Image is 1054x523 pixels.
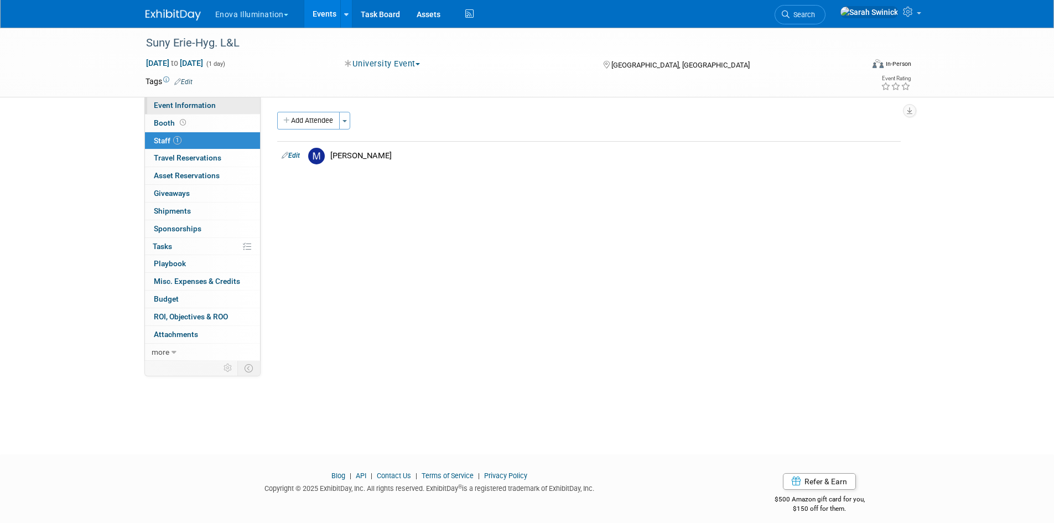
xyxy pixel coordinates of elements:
a: Search [775,5,825,24]
span: Budget [154,294,179,303]
span: Sponsorships [154,224,201,233]
div: In-Person [885,60,911,68]
span: Giveaways [154,189,190,198]
td: Toggle Event Tabs [237,361,260,375]
span: Tasks [153,242,172,251]
a: more [145,344,260,361]
span: Staff [154,136,181,145]
span: | [368,472,375,480]
a: Refer & Earn [783,473,856,490]
span: Travel Reservations [154,153,221,162]
span: | [475,472,482,480]
span: Booth [154,118,188,127]
button: University Event [341,58,424,70]
a: Privacy Policy [484,472,527,480]
span: Search [790,11,815,19]
span: (1 day) [205,60,225,68]
img: Sarah Swinick [840,6,899,18]
div: $500 Amazon gift card for you, [730,488,909,513]
span: Asset Reservations [154,171,220,180]
span: 1 [173,136,181,144]
a: Attachments [145,326,260,343]
a: Event Information [145,97,260,114]
a: Shipments [145,203,260,220]
span: Attachments [154,330,198,339]
a: Giveaways [145,185,260,202]
a: ROI, Objectives & ROO [145,308,260,325]
span: Event Information [154,101,216,110]
div: Copyright © 2025 ExhibitDay, Inc. All rights reserved. ExhibitDay is a registered trademark of Ex... [146,481,714,494]
div: Suny Erie-Hyg. L&L [142,33,847,53]
span: ROI, Objectives & ROO [154,312,228,321]
span: | [347,472,354,480]
td: Tags [146,76,193,87]
a: Staff1 [145,132,260,149]
img: ExhibitDay [146,9,201,20]
a: Contact Us [377,472,411,480]
img: M.jpg [308,148,325,164]
span: [GEOGRAPHIC_DATA], [GEOGRAPHIC_DATA] [611,61,750,69]
a: Budget [145,291,260,308]
td: Personalize Event Tab Strip [219,361,238,375]
span: Misc. Expenses & Credits [154,277,240,286]
a: Asset Reservations [145,167,260,184]
a: Misc. Expenses & Credits [145,273,260,290]
span: more [152,348,169,356]
span: Playbook [154,259,186,268]
span: [DATE] [DATE] [146,58,204,68]
a: Tasks [145,238,260,255]
a: Travel Reservations [145,149,260,167]
a: Edit [282,152,300,159]
div: Event Format [798,58,912,74]
a: Sponsorships [145,220,260,237]
sup: ® [458,484,462,490]
a: Playbook [145,255,260,272]
a: Booth [145,115,260,132]
a: Terms of Service [422,472,474,480]
span: to [169,59,180,68]
a: Blog [331,472,345,480]
img: Format-Inperson.png [873,59,884,68]
div: Event Rating [881,76,911,81]
button: Add Attendee [277,112,340,130]
span: Shipments [154,206,191,215]
div: [PERSON_NAME] [330,151,896,161]
a: API [356,472,366,480]
div: $150 off for them. [730,504,909,514]
a: Edit [174,78,193,86]
span: | [413,472,420,480]
span: Booth not reserved yet [178,118,188,127]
